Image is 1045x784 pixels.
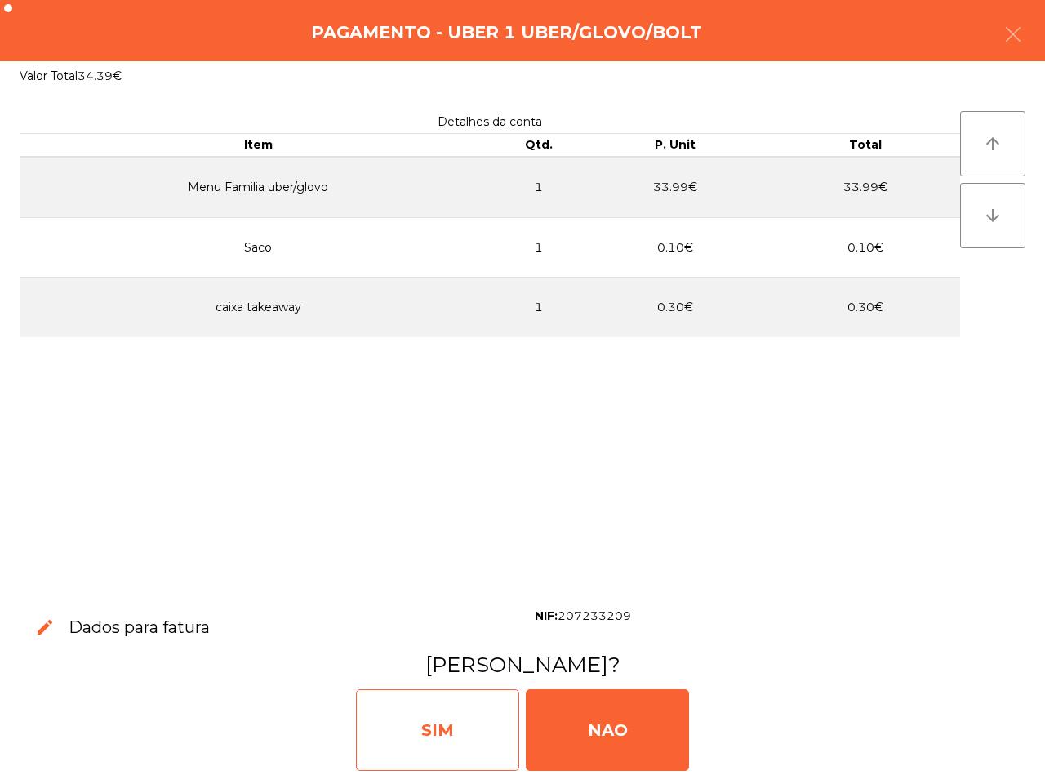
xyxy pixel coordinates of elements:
td: 33.99€ [770,157,960,218]
td: 1 [497,157,580,218]
th: Item [20,134,497,157]
h3: [PERSON_NAME]? [19,650,1026,679]
i: arrow_upward [983,134,1003,154]
td: 1 [497,278,580,337]
button: arrow_downward [960,183,1025,248]
td: 33.99€ [580,157,770,218]
span: NIF: [535,608,558,623]
th: P. Unit [580,134,770,157]
button: edit [22,604,69,651]
td: Menu Familia uber/glovo [20,157,497,218]
td: 0.10€ [580,217,770,278]
button: arrow_upward [960,111,1025,176]
div: SIM [356,689,519,771]
td: 0.30€ [580,278,770,337]
td: caixa takeaway [20,278,497,337]
span: edit [35,617,55,637]
span: 207233209 [558,608,631,623]
div: NAO [526,689,689,771]
i: arrow_downward [983,206,1003,225]
h4: Pagamento - Uber 1 Uber/Glovo/Bolt [311,20,702,45]
h3: Dados para fatura [69,616,210,639]
th: Qtd. [497,134,580,157]
span: 34.39€ [78,69,122,83]
th: Total [770,134,960,157]
td: 0.30€ [770,278,960,337]
span: Valor Total [20,69,78,83]
td: Saco [20,217,497,278]
td: 1 [497,217,580,278]
span: Detalhes da conta [438,114,542,129]
td: 0.10€ [770,217,960,278]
